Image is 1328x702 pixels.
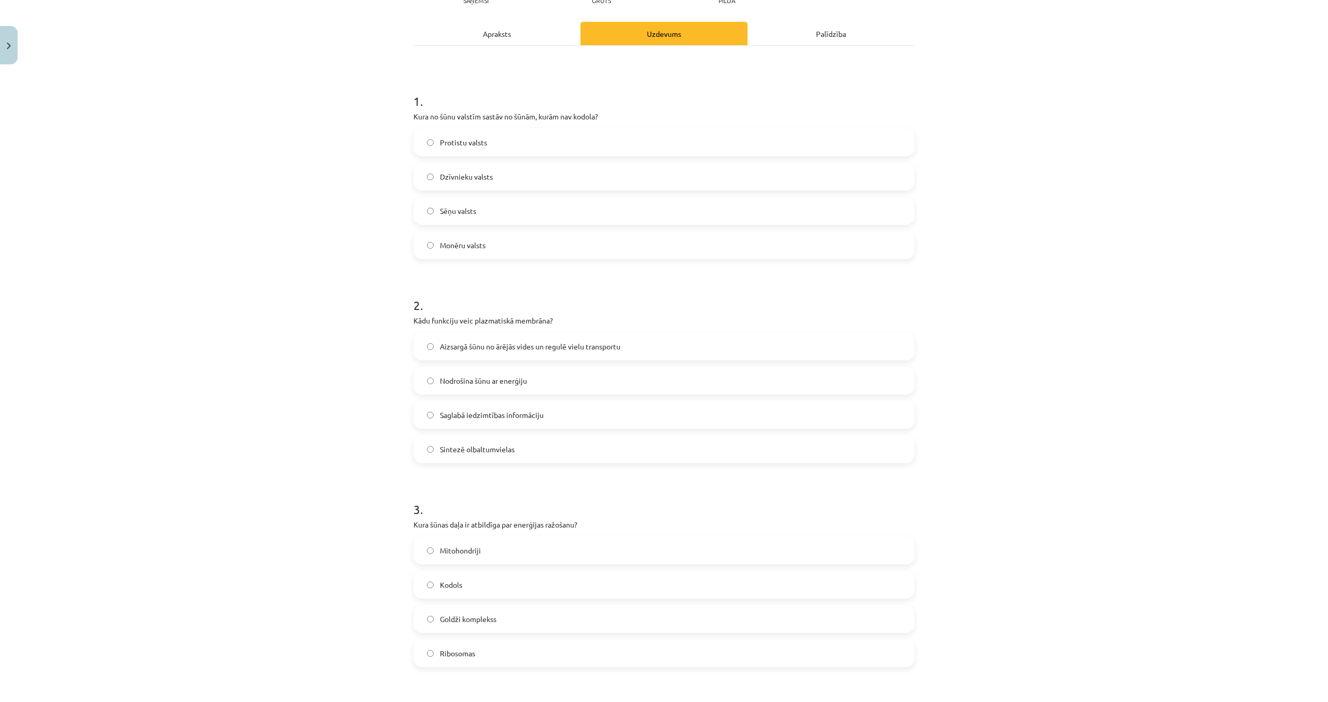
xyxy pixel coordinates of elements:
span: Ribosomas [440,648,475,659]
input: Saglabā iedzimtības informāciju [427,412,434,419]
span: Saglabā iedzimtības informāciju [440,410,544,421]
input: Protistu valsts [427,139,434,146]
span: Aizsargā šūnu no ārējās vides un regulē vielu transportu [440,341,620,352]
input: Monēru valsts [427,242,434,249]
img: icon-close-lesson-0947bae3869378f0d4975bcd49f059093ad1ed9edebbc8119c70593378902aed.svg [7,43,11,49]
span: Monēru valsts [440,240,486,251]
h1: 2 . [413,280,915,312]
span: Sintezē olbaltumvielas [440,444,515,455]
input: Goldži komplekss [427,616,434,623]
h1: 3 . [413,484,915,516]
p: Kādu funkciju veic plazmatiskā membrāna? [413,315,915,326]
h1: 1 . [413,76,915,108]
span: Goldži komplekss [440,614,496,625]
input: Sintezē olbaltumvielas [427,446,434,453]
input: Aizsargā šūnu no ārējās vides un regulē vielu transportu [427,343,434,350]
input: Ribosomas [427,650,434,657]
span: Kodols [440,579,462,590]
span: Protistu valsts [440,137,487,148]
div: Palīdzība [748,22,915,45]
input: Mitohondriji [427,547,434,554]
span: Nodrošina šūnu ar enerģiju [440,375,527,386]
input: Sēņu valsts [427,208,434,214]
span: Mitohondriji [440,545,481,556]
div: Apraksts [413,22,580,45]
input: Kodols [427,582,434,588]
input: Dzīvnieku valsts [427,173,434,180]
input: Nodrošina šūnu ar enerģiju [427,377,434,384]
div: Uzdevums [580,22,748,45]
span: Sēņu valsts [440,206,476,217]
p: Kura no šūnu valstīm sastāv no šūnām, kurām nav kodola? [413,111,915,122]
p: Kura šūnas daļa ir atbildīga par enerģijas ražošanu? [413,519,915,530]
span: Dzīvnieku valsts [440,171,493,182]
